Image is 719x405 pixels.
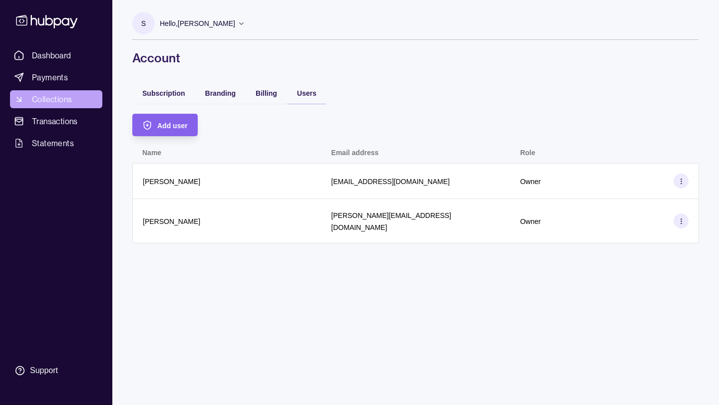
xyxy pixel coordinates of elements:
a: Payments [10,68,102,86]
a: Statements [10,134,102,152]
span: Dashboard [32,49,71,61]
span: Users [297,89,317,97]
a: Transactions [10,112,102,130]
p: [PERSON_NAME] [143,178,200,186]
p: [EMAIL_ADDRESS][DOMAIN_NAME] [331,178,449,186]
a: Collections [10,90,102,108]
span: Payments [32,71,68,83]
p: Email address [331,149,378,157]
p: Hello, [PERSON_NAME] [160,18,235,29]
p: Owner [520,217,541,225]
span: Collections [32,93,72,105]
p: Name [142,149,161,157]
a: Dashboard [10,46,102,64]
p: [PERSON_NAME][EMAIL_ADDRESS][DOMAIN_NAME] [331,211,451,231]
button: Add user [132,114,198,136]
a: Support [10,360,102,381]
p: Role [520,149,535,157]
span: Add user [157,122,188,130]
span: Subscription [142,89,185,97]
h1: Account [132,50,699,66]
span: Transactions [32,115,78,127]
span: Statements [32,137,74,149]
p: Owner [520,178,541,186]
p: [PERSON_NAME] [143,217,200,225]
div: Support [30,365,58,376]
p: S [141,18,146,29]
span: Branding [205,89,236,97]
span: Billing [256,89,277,97]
